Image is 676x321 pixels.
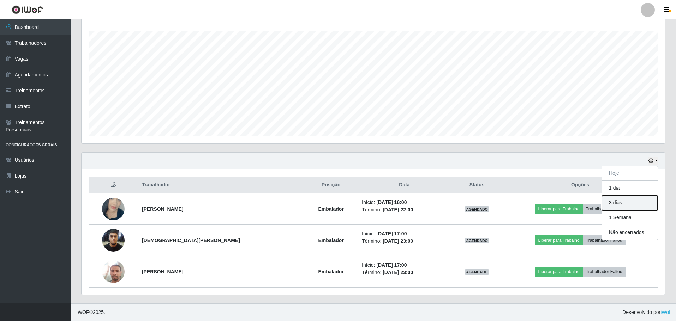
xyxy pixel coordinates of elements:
[376,231,407,236] time: [DATE] 17:00
[602,210,658,225] button: 1 Semana
[503,177,658,193] th: Opções
[12,5,43,14] img: CoreUI Logo
[142,206,183,212] strong: [PERSON_NAME]
[76,309,105,316] span: © 2025 .
[535,235,583,245] button: Liberar para Trabalho
[76,309,89,315] span: IWOF
[362,206,447,214] li: Término:
[383,238,413,244] time: [DATE] 23:00
[465,206,489,212] span: AGENDADO
[102,257,125,286] img: 1725630654196.jpeg
[358,177,451,193] th: Data
[583,267,626,277] button: Trabalhador Faltou
[602,181,658,196] button: 1 dia
[362,230,447,237] li: Início:
[465,269,489,275] span: AGENDADO
[318,237,344,243] strong: Embalador
[602,166,658,181] button: Hoje
[362,261,447,269] li: Início:
[318,269,344,274] strong: Embalador
[102,189,125,229] img: 1751387088285.jpeg
[602,225,658,240] button: Não encerrados
[451,177,503,193] th: Status
[535,204,583,214] button: Liberar para Trabalho
[465,238,489,243] span: AGENDADO
[362,269,447,276] li: Término:
[602,196,658,210] button: 3 dias
[362,199,447,206] li: Início:
[318,206,344,212] strong: Embalador
[138,177,304,193] th: Trabalhador
[376,199,407,205] time: [DATE] 16:00
[362,237,447,245] li: Término:
[535,267,583,277] button: Liberar para Trabalho
[660,309,670,315] a: iWof
[383,270,413,275] time: [DATE] 23:00
[622,309,670,316] span: Desenvolvido por
[142,269,183,274] strong: [PERSON_NAME]
[583,235,626,245] button: Trabalhador Faltou
[102,226,125,255] img: 1735924318202.jpeg
[376,262,407,268] time: [DATE] 17:00
[383,207,413,212] time: [DATE] 22:00
[142,237,240,243] strong: [DEMOGRAPHIC_DATA][PERSON_NAME]
[304,177,358,193] th: Posição
[583,204,626,214] button: Trabalhador Faltou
